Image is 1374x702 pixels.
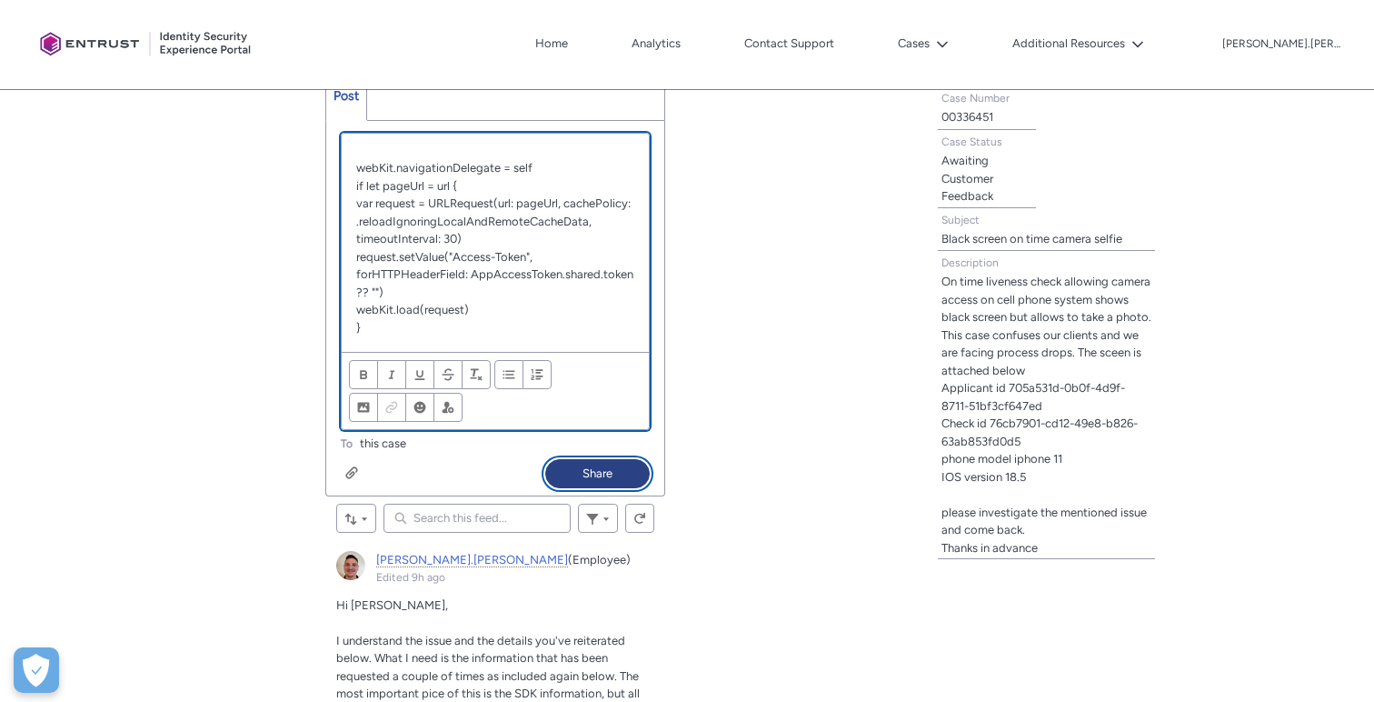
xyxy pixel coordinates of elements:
button: Cases [893,30,953,57]
button: Strikethrough [433,360,463,389]
p: if let pageUrl = url { [356,177,633,196]
p: webKit.navigationDelegate = self [356,159,633,177]
button: Numbered List [523,360,552,389]
a: Home [531,30,572,57]
button: @Mention people and groups [433,393,463,422]
span: (Employee) [568,553,631,567]
button: User Profile gagik.baghdasaryan [1221,34,1341,52]
button: Bulleted List [494,360,523,389]
lightning-formatted-text: 00336451 [941,110,993,124]
span: To [341,437,353,450]
button: Open Preferences [14,647,59,693]
button: Underline [405,360,434,389]
p: request.setValue("Access-Token", forHTTPHeaderField: AppAccessToken.shared.token ?? "") [356,248,633,302]
a: Post [326,72,367,120]
p: } [356,319,633,337]
div: Cookie Preferences [14,647,59,693]
button: Refresh this feed [625,504,654,533]
lightning-formatted-text: Awaiting Customer Feedback [941,154,993,203]
a: Edited 9h ago [376,571,445,584]
a: Contact Support [740,30,839,57]
button: Link [377,393,406,422]
span: Subject [941,214,980,226]
input: Search this feed... [383,504,570,533]
button: Italic [377,360,406,389]
span: Case Status [941,135,1002,148]
lightning-formatted-text: Black screen on time camera selfie [941,232,1122,246]
button: Insert Emoji [405,393,434,422]
ul: Insert content [349,393,463,422]
button: Bold [349,360,378,389]
span: Hi [PERSON_NAME], [336,598,448,612]
img: External User - mike.freiermuth (null) [336,551,365,580]
button: Image [349,393,378,422]
button: Additional Resources [1008,30,1149,57]
span: Case Number [941,92,1010,105]
button: Share [545,459,650,488]
span: this case [360,435,406,453]
p: webKit.load(request) [356,301,633,319]
a: Analytics, opens in new tab [627,30,685,57]
a: [PERSON_NAME].[PERSON_NAME] [376,553,568,567]
span: Description [941,256,999,269]
ul: Align text [494,360,552,389]
p: var request = URLRequest(url: pageUrl, cachePolicy: .reloadIgnoringLocalAndRemoteCacheData, timeo... [356,195,633,248]
div: Chatter Publisher [325,71,664,497]
p: [PERSON_NAME].[PERSON_NAME] [1222,38,1340,51]
button: Remove Formatting [462,360,491,389]
span: Post [334,88,359,104]
ul: Format text [349,360,491,389]
div: mike.freiermuth [336,551,365,580]
lightning-formatted-text: On time liveness check allowing camera access on cell phone system shows black screen but allows ... [941,275,1151,555]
